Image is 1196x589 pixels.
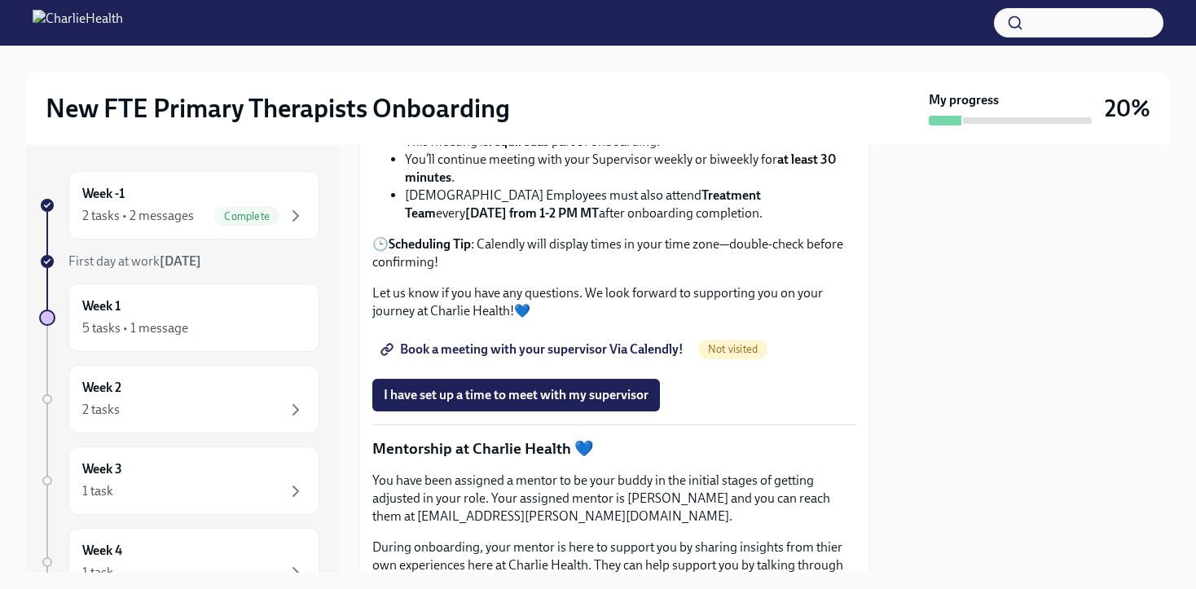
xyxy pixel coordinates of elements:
div: 1 task [82,564,113,582]
li: [DEMOGRAPHIC_DATA] Employees must also attend every after onboarding completion. [405,187,856,222]
h3: 20% [1105,94,1150,123]
strong: [DATE] [160,253,201,269]
p: Mentorship at Charlie Health 💙 [372,438,856,459]
h6: Week 4 [82,542,122,560]
div: 5 tasks • 1 message [82,319,188,337]
p: Let us know if you have any questions. We look forward to supporting you on your journey at Charl... [372,284,856,320]
button: I have set up a time to meet with my supervisor [372,379,660,411]
a: Book a meeting with your supervisor Via Calendly! [372,333,695,366]
p: 🕒 : Calendly will display times in your time zone—double-check before confirming! [372,235,856,271]
a: Week -12 tasks • 2 messagesComplete [39,171,319,240]
strong: at least 30 minutes [405,152,836,185]
div: 2 tasks • 2 messages [82,207,194,225]
span: Complete [214,210,279,222]
img: CharlieHealth [33,10,123,36]
span: Not visited [698,343,767,355]
a: Week 31 task [39,446,319,515]
h6: Week 2 [82,379,121,397]
span: Book a meeting with your supervisor Via Calendly! [384,341,684,358]
strong: Treatment Team [405,187,761,221]
h6: Week 1 [82,297,121,315]
div: 1 task [82,482,113,500]
a: Week 15 tasks • 1 message [39,284,319,352]
li: You’ll continue meeting with your Supervisor weekly or biweekly for . [405,151,856,187]
h2: New FTE Primary Therapists Onboarding [46,92,510,125]
p: You have been assigned a mentor to be your buddy in the initial stages of getting adjusted in you... [372,472,856,525]
a: Week 22 tasks [39,365,319,433]
div: 2 tasks [82,401,120,419]
strong: Scheduling Tip [389,236,471,252]
h6: Week 3 [82,460,122,478]
span: First day at work [68,253,201,269]
span: I have set up a time to meet with my supervisor [384,387,649,403]
h6: Week -1 [82,185,125,203]
strong: [DATE] from 1-2 PM MT [465,205,599,221]
a: First day at work[DATE] [39,253,319,270]
strong: My progress [929,91,999,109]
strong: required [489,134,537,149]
